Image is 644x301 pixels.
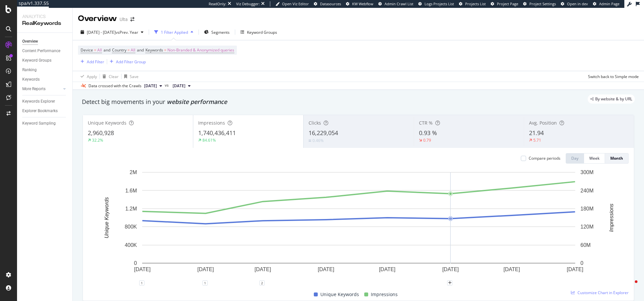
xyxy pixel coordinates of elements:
[22,120,68,127] a: Keyword Sampling
[116,59,146,65] div: Add Filter Group
[580,242,591,248] text: 60M
[22,67,68,73] a: Ranking
[152,27,196,37] button: 1 Filter Applied
[571,290,629,295] a: Customize Chart in Explorer
[120,16,128,23] div: Ulta
[442,267,459,272] text: [DATE]
[346,1,373,7] a: KW Webflow
[97,46,102,55] span: All
[125,188,137,193] text: 1.6M
[529,120,557,126] span: Avg. Position
[567,267,583,272] text: [DATE]
[529,155,560,161] div: Compare periods
[497,1,518,6] span: Project Page
[22,76,68,83] a: Keywords
[533,137,541,143] div: 5.71
[87,59,104,65] div: Add Filter
[167,46,234,55] span: Non-Branded & Anonymized queries
[130,74,139,79] div: Save
[622,279,637,294] iframe: Intercom live chat
[309,129,338,137] span: 16,229,054
[170,82,193,90] button: [DATE]
[580,188,594,193] text: 240M
[236,1,260,7] div: Viz Debugger:
[314,1,341,7] a: Datasources
[22,57,68,64] a: Keyword Groups
[599,1,619,6] span: Admin Page
[588,74,639,79] div: Switch back to Simple mode
[580,260,583,266] text: 0
[578,290,629,295] span: Customize Chart in Explorer
[198,120,225,126] span: Impressions
[22,98,55,105] div: Keywords Explorer
[379,267,395,272] text: [DATE]
[523,1,556,7] a: Project Settings
[112,47,126,53] span: Country
[22,108,68,114] a: Explorer Bookmarks
[139,280,144,286] div: 1
[419,120,433,126] span: CTR %
[313,138,324,143] div: 0.46%
[142,82,165,90] button: [DATE]
[595,97,632,101] span: By website & by URL
[94,47,96,53] span: =
[165,82,170,88] span: vs
[585,71,639,82] button: Switch back to Simple mode
[134,267,150,272] text: [DATE]
[465,1,486,6] span: Projects List
[22,13,67,20] div: Analytics
[309,120,321,126] span: Clicks
[605,153,629,164] button: Month
[22,86,46,92] div: More Reports
[137,47,144,53] span: and
[566,153,584,164] button: Day
[22,76,40,83] div: Keywords
[127,47,130,53] span: =
[198,129,236,137] span: 1,740,436,411
[282,1,309,6] span: Open Viz Editor
[275,1,309,7] a: Open Viz Editor
[88,129,114,137] span: 2,960,928
[78,71,97,82] button: Apply
[130,170,137,175] text: 2M
[352,1,373,6] span: KW Webflow
[571,155,578,161] div: Day
[371,291,398,298] span: Impressions
[247,30,277,35] div: Keyword Groups
[385,1,413,6] span: Admin Crawl List
[92,137,103,143] div: 32.2%
[22,48,60,54] div: Content Performance
[104,47,110,53] span: and
[255,267,271,272] text: [DATE]
[425,1,454,6] span: Logs Projects List
[100,71,119,82] button: Clear
[88,169,629,283] svg: A chart.
[125,242,137,248] text: 400K
[107,58,146,66] button: Add Filter Group
[109,74,119,79] div: Clear
[22,98,68,105] a: Keywords Explorer
[22,38,68,45] a: Overview
[125,206,137,211] text: 1.2M
[134,260,137,266] text: 0
[610,155,623,161] div: Month
[202,280,208,286] div: 1
[198,267,214,272] text: [DATE]
[580,206,594,211] text: 180M
[22,20,67,27] div: RealKeywords
[561,1,588,7] a: Open in dev
[131,46,135,55] span: All
[104,197,109,238] text: Unique Keywords
[201,27,232,37] button: Segments
[88,83,142,89] div: Data crossed with the Crawls
[459,1,486,7] a: Projects List
[144,83,157,89] span: 2025 Aug. 27th
[173,83,185,89] span: 2024 Aug. 26th
[567,1,588,6] span: Open in dev
[209,1,226,7] div: ReadOnly:
[78,58,104,66] button: Add Filter
[580,224,594,230] text: 120M
[145,47,163,53] span: Keywords
[588,94,635,104] div: legacy label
